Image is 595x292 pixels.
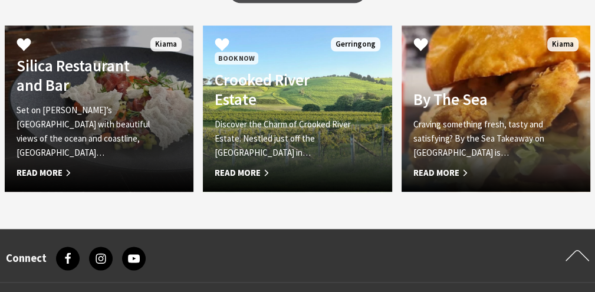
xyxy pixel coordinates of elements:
a: Silica Restaurant and Bar Set on [PERSON_NAME]’s [GEOGRAPHIC_DATA] with beautiful views of the oc... [5,25,193,192]
span: Kiama [547,37,578,52]
h4: By The Sea [413,90,550,109]
p: Discover the Charm of Crooked River Estate. Nestled just off the [GEOGRAPHIC_DATA] in… [215,117,351,160]
span: Read More [17,166,153,180]
button: Click to Favourite Crooked River Estate [203,25,241,65]
h3: Connect [6,252,47,265]
p: Craving something fresh, tasty and satisfying? By the Sea Takeaway on [GEOGRAPHIC_DATA] is… [413,117,550,160]
p: Set on [PERSON_NAME]’s [GEOGRAPHIC_DATA] with beautiful views of the ocean and coastline, [GEOGRA... [17,103,153,160]
h4: Silica Restaurant and Bar [17,56,153,94]
span: Gerringong [331,37,380,52]
span: Read More [215,166,351,180]
span: Kiama [150,37,182,52]
button: Click to Favourite By The Sea [402,25,440,65]
h4: Crooked River Estate [215,70,351,109]
a: By The Sea Craving something fresh, tasty and satisfying? By the Sea Takeaway on [GEOGRAPHIC_DATA... [402,25,590,192]
a: Book Now Crooked River Estate Discover the Charm of Crooked River Estate. Nestled just off the [G... [203,25,392,192]
button: Click to Favourite Silica Restaurant and Bar [5,25,43,65]
span: Read More [413,166,550,180]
